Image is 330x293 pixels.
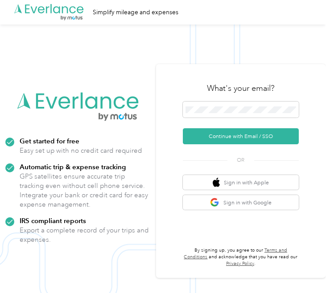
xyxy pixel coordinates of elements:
[20,216,86,225] strong: IRS compliant reports
[184,247,287,260] a: Terms and Conditions
[183,195,299,210] button: google logoSign in with Google
[20,172,151,209] p: GPS satellites ensure accurate trip tracking even without cell phone service. Integrate your bank...
[20,146,142,155] p: Easy set up with no credit card required
[20,163,126,171] strong: Automatic trip & expense tracking
[226,260,254,267] a: Privacy Policy
[207,83,275,94] h3: What's your email?
[227,156,254,164] span: OR
[20,226,151,244] p: Export a complete record of your trips and expenses.
[183,128,299,144] button: Continue with Email / SSO
[210,198,219,207] img: google logo
[183,247,299,267] p: By signing up, you agree to our and acknowledge that you have read our .
[213,178,220,187] img: apple logo
[20,137,79,145] strong: Get started for free
[183,175,299,190] button: apple logoSign in with Apple
[93,8,178,17] div: Simplify mileage and expenses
